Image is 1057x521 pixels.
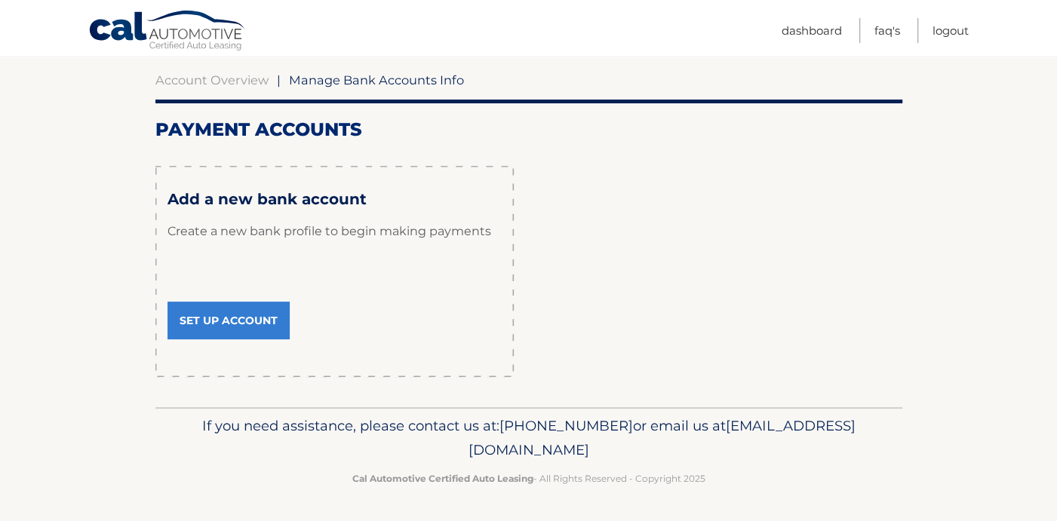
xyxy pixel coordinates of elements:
a: Dashboard [782,18,842,43]
span: [PHONE_NUMBER] [499,417,633,434]
a: Logout [933,18,969,43]
strong: Cal Automotive Certified Auto Leasing [352,473,533,484]
a: Cal Automotive [88,10,247,54]
a: Set Up Account [167,302,290,339]
h2: Payment Accounts [155,118,902,141]
span: Manage Bank Accounts Info [289,72,464,87]
p: Create a new bank profile to begin making payments [167,209,502,254]
span: [EMAIL_ADDRESS][DOMAIN_NAME] [469,417,856,458]
p: - All Rights Reserved - Copyright 2025 [165,470,893,486]
h3: Add a new bank account [167,190,502,209]
p: If you need assistance, please contact us at: or email us at [165,414,893,462]
a: FAQ's [874,18,900,43]
a: Account Overview [155,72,269,87]
span: | [277,72,281,87]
